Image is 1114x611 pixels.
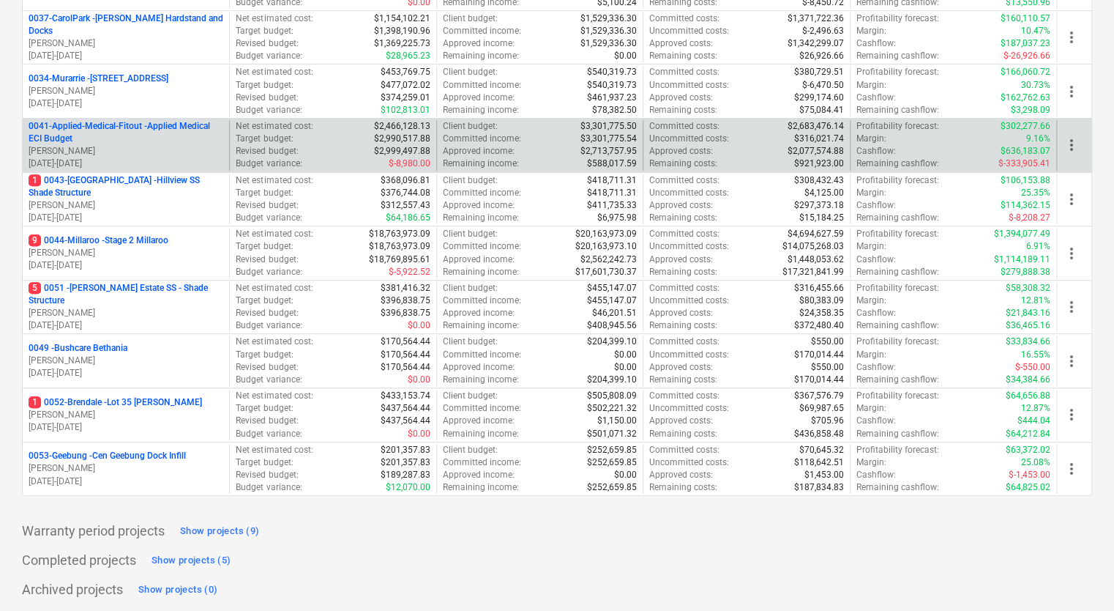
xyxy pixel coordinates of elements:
[381,187,430,199] p: $376,744.08
[856,199,896,212] p: Cashflow :
[236,374,302,386] p: Budget variance :
[443,212,519,224] p: Remaining income :
[587,199,637,212] p: $411,735.33
[381,307,430,319] p: $396,838.75
[587,336,637,348] p: $204,399.10
[856,50,939,62] p: Remaining cashflow :
[856,253,896,266] p: Cashflow :
[649,120,719,133] p: Committed costs :
[369,240,430,253] p: $18,763,973.09
[381,361,430,374] p: $170,564.44
[649,253,713,266] p: Approved costs :
[649,228,719,240] p: Committed costs :
[443,133,521,145] p: Committed income :
[236,158,302,170] p: Budget variance :
[1001,120,1050,133] p: $302,277.66
[236,199,298,212] p: Revised budget :
[580,37,637,50] p: $1,529,336.30
[443,402,521,415] p: Committed income :
[575,228,637,240] p: $20,163,973.09
[443,349,521,361] p: Committed income :
[29,12,223,37] p: 0037-CarolPark - [PERSON_NAME] Hardstand and Docks
[29,319,223,332] p: [DATE] - [DATE]
[799,212,844,224] p: $15,184.25
[788,253,844,266] p: $1,448,053.62
[236,145,298,158] p: Revised budget :
[587,282,637,295] p: $455,147.07
[580,133,637,145] p: $3,301,775.54
[788,12,844,25] p: $1,371,722.36
[1021,79,1050,92] p: 30.73%
[236,66,313,78] p: Net estimated cost :
[856,374,939,386] p: Remaining cashflow :
[443,50,519,62] p: Remaining income :
[29,421,223,434] p: [DATE] - [DATE]
[443,240,521,253] p: Committed income :
[176,519,263,543] button: Show projects (9)
[856,12,939,25] p: Profitability forecast :
[381,104,430,116] p: $102,813.01
[649,402,729,415] p: Uncommitted costs :
[1063,29,1080,46] span: more_vert
[1001,92,1050,104] p: $162,762.63
[649,145,713,158] p: Approved costs :
[236,133,293,145] p: Target budget :
[799,50,844,62] p: $26,926.66
[1001,199,1050,212] p: $114,362.15
[575,266,637,278] p: $17,601,730.37
[1063,83,1080,100] span: more_vert
[1003,50,1050,62] p: $-26,926.66
[1021,349,1050,361] p: 16.55%
[29,396,41,408] span: 1
[804,187,844,199] p: $4,125.00
[1006,390,1050,402] p: $64,656.88
[29,234,223,272] div: 90044-Millaroo -Stage 2 Millaroo[PERSON_NAME][DATE]-[DATE]
[29,247,223,259] p: [PERSON_NAME]
[794,374,844,386] p: $170,014.44
[374,120,430,133] p: $2,466,128.13
[1001,266,1050,278] p: $279,888.38
[29,174,223,199] p: 0043-[GEOGRAPHIC_DATA] - Hillview SS Shade Structure
[649,295,729,307] p: Uncommitted costs :
[443,104,519,116] p: Remaining income :
[29,73,168,85] p: 0034-Murarrie - [STREET_ADDRESS]
[443,92,515,104] p: Approved income :
[1015,361,1050,374] p: $-550.00
[1001,174,1050,187] p: $106,153.88
[29,450,186,462] p: 0053-Geebung - Cen Geebung Dock Infill
[1021,25,1050,37] p: 10.47%
[29,396,202,409] p: 0052-Brendale - Lot 35 [PERSON_NAME]
[587,295,637,307] p: $455,147.07
[29,307,223,319] p: [PERSON_NAME]
[587,79,637,92] p: $540,319.73
[994,253,1050,266] p: $1,114,189.11
[794,66,844,78] p: $380,729.51
[649,25,729,37] p: Uncommitted costs :
[1063,298,1080,316] span: more_vert
[236,361,298,374] p: Revised budget :
[788,228,844,240] p: $4,694,627.59
[236,336,313,348] p: Net estimated cost :
[381,174,430,187] p: $368,096.81
[794,199,844,212] p: $297,373.18
[587,390,637,402] p: $505,808.09
[811,361,844,374] p: $550.00
[587,66,637,78] p: $540,319.73
[794,390,844,402] p: $367,576.79
[443,282,498,295] p: Client budget :
[614,361,637,374] p: $0.00
[649,92,713,104] p: Approved costs :
[1063,406,1080,423] span: more_vert
[180,523,259,540] div: Show projects (9)
[29,174,41,186] span: 1
[443,174,498,187] p: Client budget :
[649,174,719,187] p: Committed costs :
[443,361,515,374] p: Approved income :
[381,402,430,415] p: $437,564.44
[381,282,430,295] p: $381,416.32
[381,336,430,348] p: $170,564.44
[386,212,430,224] p: $64,186.65
[856,319,939,332] p: Remaining cashflow :
[236,349,293,361] p: Target budget :
[29,409,223,421] p: [PERSON_NAME]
